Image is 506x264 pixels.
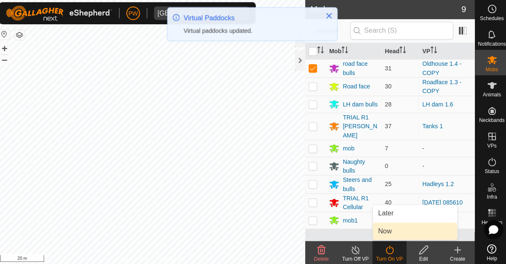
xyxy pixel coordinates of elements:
button: Close [323,11,335,23]
span: Now [377,224,391,234]
span: 9 [459,4,464,16]
span: 31 [384,65,391,72]
input: Search (S) [350,23,451,40]
span: 40 [384,197,391,204]
span: Heatmap [479,218,500,223]
span: Animals [480,92,498,97]
span: Neckbands [477,117,502,122]
div: [GEOGRAPHIC_DATA] [160,11,230,18]
div: Naughty bulls [342,156,377,174]
div: dropdown trigger [233,8,250,21]
a: Contact Us [161,253,186,261]
span: 0 [384,161,387,168]
div: Virtual paddocks updated. [186,27,317,36]
span: 7 [384,144,387,151]
p-sorticon: Activate to sort [398,48,405,55]
h2: Mobs [310,5,459,15]
a: Hadleys 1.2 [421,179,452,186]
a: Oldhouse 1.4 - COPY [421,61,459,76]
th: Head [380,44,417,60]
a: LH dam 1.6 [421,101,451,107]
th: VP [417,44,472,60]
td: - [417,139,472,156]
div: TRIAL R1 [PERSON_NAME] [342,113,377,139]
span: Schedules [477,17,501,22]
span: Help [484,254,495,259]
img: Gallagher Logo [10,7,115,22]
span: Infra [484,193,494,198]
div: Create [439,253,472,260]
th: Mob [325,44,380,60]
a: [DATE] 085610 [421,197,461,204]
a: Help [473,238,506,262]
button: Map Layers [18,31,29,41]
a: Privacy Policy [120,253,151,261]
td: - [417,156,472,174]
p-sorticon: Activate to sort [429,48,435,55]
div: Turn Off VP [338,253,372,260]
div: Virtual Paddocks [186,14,317,24]
span: Kawhia Farm [156,8,233,21]
span: Status [482,168,496,173]
div: road face bulls [342,60,377,78]
div: Edit [405,253,439,260]
p-sorticon: Activate to sort [341,48,348,55]
span: 37 [384,122,391,129]
span: Later [377,207,392,217]
a: Roadface 1.3 - COPY [421,79,459,94]
span: Delete [314,254,329,259]
button: Reset Map [4,30,14,40]
span: 28 [384,101,391,107]
div: Steers and bulls [342,174,377,192]
div: mob1 [342,214,357,223]
span: 25 [384,179,391,186]
li: Later [372,203,455,220]
p-sorticon: Activate to sort [317,48,324,55]
span: VPs [485,142,494,148]
div: LH dam bulls [342,100,377,109]
span: Mobs [483,67,496,72]
li: Now [372,221,455,238]
span: PW [131,10,141,19]
button: – [4,55,14,65]
span: Notifications [476,42,503,47]
button: + [4,44,14,54]
span: 30 [384,83,391,90]
a: Tanks 1 [421,122,441,129]
div: TRIAL R1 Cellular [342,192,377,210]
div: Road face [342,82,369,91]
div: Turn On VP [372,253,405,260]
div: mob [342,143,354,152]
